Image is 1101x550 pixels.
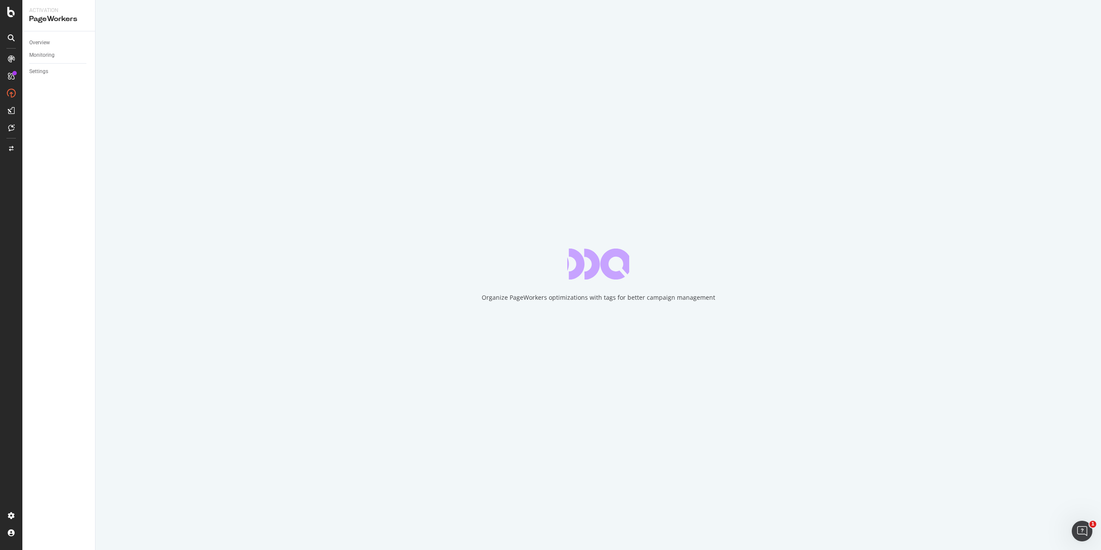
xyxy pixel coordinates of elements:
[29,67,48,76] div: Settings
[29,38,50,47] div: Overview
[1089,521,1096,528] span: 1
[1072,521,1092,541] iframe: Intercom live chat
[567,249,629,280] div: animation
[29,51,89,60] a: Monitoring
[29,7,88,14] div: Activation
[29,51,55,60] div: Monitoring
[29,38,89,47] a: Overview
[29,14,88,24] div: PageWorkers
[29,67,89,76] a: Settings
[482,293,715,302] div: Organize PageWorkers optimizations with tags for better campaign management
